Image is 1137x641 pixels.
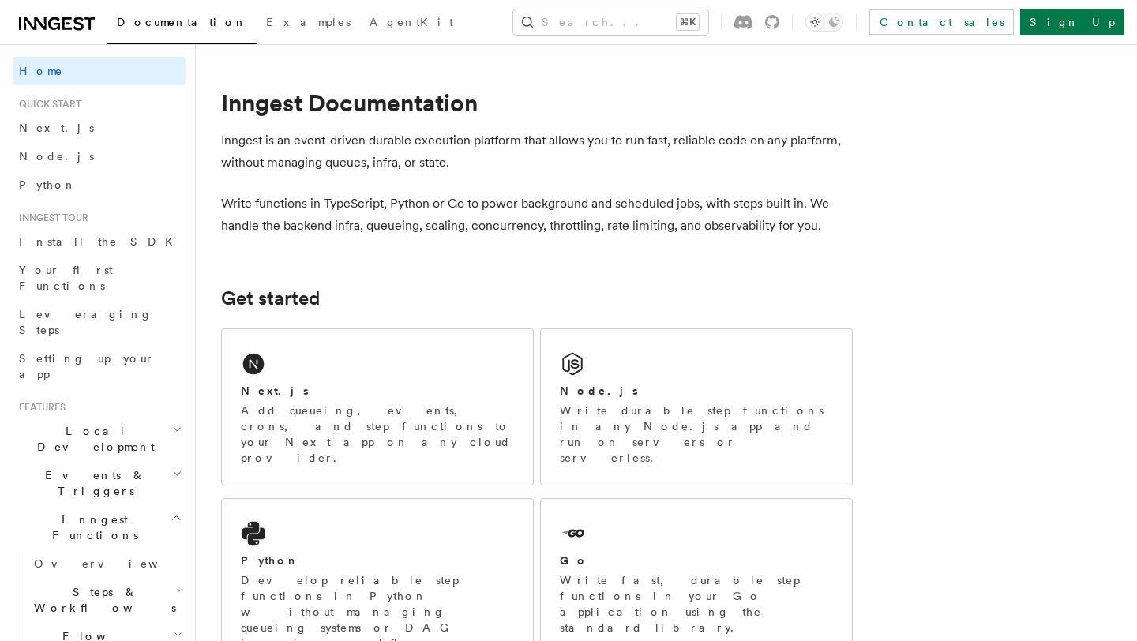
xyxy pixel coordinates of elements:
[221,88,853,117] h1: Inngest Documentation
[13,256,186,300] a: Your first Functions
[13,467,172,499] span: Events & Triggers
[221,328,534,485] a: Next.jsAdd queueing, events, crons, and step functions to your Next app on any cloud provider.
[19,352,155,380] span: Setting up your app
[266,16,351,28] span: Examples
[221,287,320,309] a: Get started
[13,114,186,142] a: Next.js
[117,16,247,28] span: Documentation
[19,235,182,248] span: Install the SDK
[28,578,186,622] button: Steps & Workflows
[13,171,186,199] a: Python
[677,14,699,30] kbd: ⌘K
[19,150,94,163] span: Node.js
[805,13,843,32] button: Toggle dark mode
[1020,9,1124,35] a: Sign Up
[221,193,853,237] p: Write functions in TypeScript, Python or Go to power background and scheduled jobs, with steps bu...
[13,401,66,414] span: Features
[13,142,186,171] a: Node.js
[13,344,186,388] a: Setting up your app
[560,403,833,466] p: Write durable step functions in any Node.js app and run on servers or serverless.
[560,553,588,568] h2: Go
[19,63,63,79] span: Home
[13,57,186,85] a: Home
[34,557,197,570] span: Overview
[19,308,152,336] span: Leveraging Steps
[513,9,708,35] button: Search...⌘K
[13,423,172,455] span: Local Development
[241,553,299,568] h2: Python
[241,383,309,399] h2: Next.js
[19,122,94,134] span: Next.js
[19,178,77,191] span: Python
[13,98,81,111] span: Quick start
[370,16,453,28] span: AgentKit
[13,505,186,549] button: Inngest Functions
[19,264,113,292] span: Your first Functions
[241,403,514,466] p: Add queueing, events, crons, and step functions to your Next app on any cloud provider.
[13,512,171,543] span: Inngest Functions
[869,9,1014,35] a: Contact sales
[13,461,186,505] button: Events & Triggers
[28,549,186,578] a: Overview
[107,5,257,44] a: Documentation
[13,212,88,224] span: Inngest tour
[560,572,833,635] p: Write fast, durable step functions in your Go application using the standard library.
[13,300,186,344] a: Leveraging Steps
[360,5,463,43] a: AgentKit
[221,129,853,174] p: Inngest is an event-driven durable execution platform that allows you to run fast, reliable code ...
[540,328,853,485] a: Node.jsWrite durable step functions in any Node.js app and run on servers or serverless.
[257,5,360,43] a: Examples
[13,227,186,256] a: Install the SDK
[28,584,176,616] span: Steps & Workflows
[560,383,638,399] h2: Node.js
[13,417,186,461] button: Local Development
